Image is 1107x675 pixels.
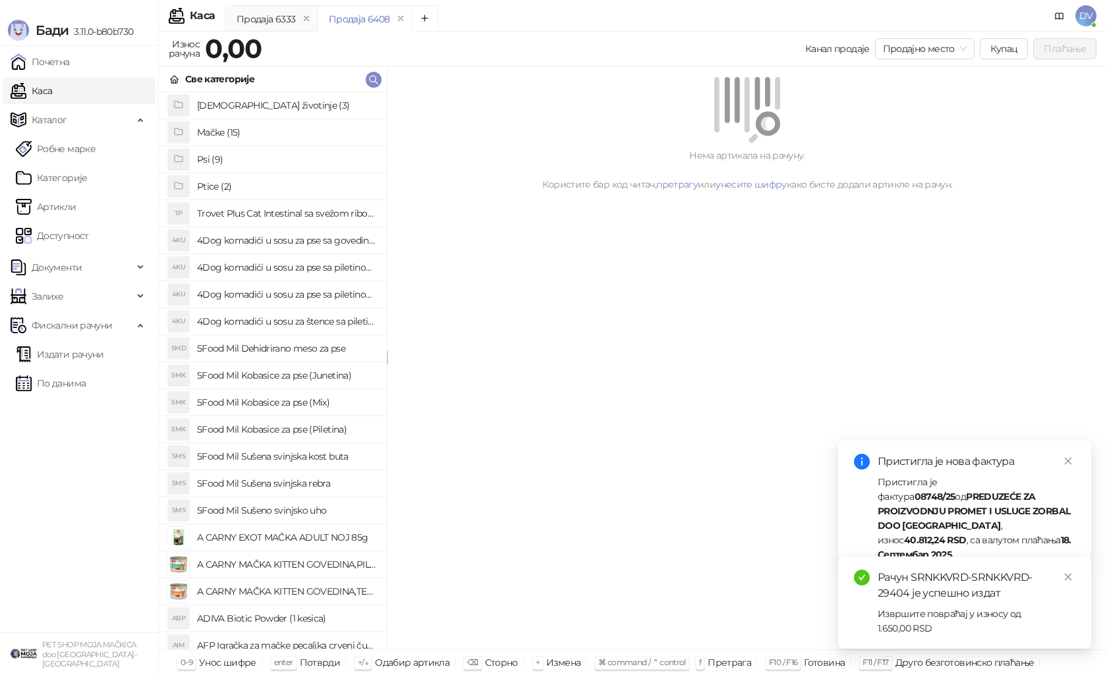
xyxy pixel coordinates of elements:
span: info-circle [854,454,870,470]
h4: A CARNY MAČKA KITTEN GOVEDINA,TELETINA I PILETINA 200g [197,581,376,602]
a: ArtikliАртикли [16,194,76,220]
h4: 5Food Mil Dehidrirano meso za pse [197,338,376,359]
button: Плаћање [1033,38,1096,59]
a: Почетна [11,49,70,75]
h4: 5Food Mil Sušeno svinjsko uho [197,500,376,521]
h4: Mačke (15) [197,122,376,143]
h4: 4Dog komadići u sosu za pse sa govedinom (100g) [197,230,376,251]
span: ↑/↓ [358,657,368,667]
h4: 5Food Mil Sušena svinjska rebra [197,473,376,494]
strong: 08748/25 [915,491,955,502]
div: 5MS [168,473,189,494]
img: 64x64-companyLogo-9f44b8df-f022-41eb-b7d6-300ad218de09.png [11,641,37,667]
div: 5MS [168,446,189,467]
div: Канал продаје [805,41,870,56]
strong: 18. Септембар 2025. [878,534,1071,560]
h4: 5Food Mil Kobasice za pse (Piletina) [197,419,376,440]
strong: PREDUZEĆE ZA PROIZVODNJU PROMET I USLUGE ZORBAL DOO [GEOGRAPHIC_DATA] [878,491,1070,531]
button: Add tab [412,5,438,32]
span: Документи [32,254,82,281]
div: Друго безготовинско плаћање [895,654,1035,671]
a: унесите шифру [716,178,787,190]
span: ⌫ [467,657,478,667]
div: 5MS [168,500,189,521]
strong: 0,00 [205,32,262,65]
div: Продаја 6408 [329,12,389,26]
button: remove [298,13,315,24]
div: Претрага [708,654,751,671]
h4: 4Dog komadići u sosu za štence sa piletinom (100g) [197,311,376,332]
a: претрагу [656,178,698,190]
span: Фискални рачуни [32,312,112,338]
span: F11 / F17 [863,657,888,667]
h4: 4Dog komadići u sosu za pse sa piletinom (100g) [197,257,376,278]
h4: 4Dog komadići u sosu za pse sa piletinom i govedinom (4x100g) [197,284,376,305]
div: grid [159,92,387,649]
span: DV [1075,5,1096,26]
div: Извршите повраћај у износу од 1.650,00 RSD [878,607,1075,635]
div: Унос шифре [199,654,256,671]
a: По данима [16,370,86,396]
h4: 5Food Mil Sušena svinjska kost buta [197,446,376,467]
h4: Psi (9) [197,149,376,170]
a: Категорије [16,165,88,191]
a: Доступност [16,223,89,249]
span: Бади [36,22,69,38]
div: Пристигла је нова фактура [878,454,1075,470]
a: Документација [1049,5,1070,26]
h4: A CARNY MAČKA KITTEN GOVEDINA,PILETINA I ZEC 200g [197,554,376,575]
div: Готовина [804,654,845,671]
span: + [536,657,540,667]
div: Каса [190,11,215,21]
a: Close [1061,454,1075,468]
span: close [1064,572,1073,581]
div: ABP [168,608,189,629]
div: Потврди [300,654,341,671]
div: Све категорије [185,72,254,86]
div: 5MD [168,338,189,359]
span: ⌘ command / ⌃ control [598,657,686,667]
div: 4KU [168,311,189,332]
div: 4KU [168,257,189,278]
div: Измена [546,654,581,671]
div: Сторно [485,654,518,671]
div: TP [168,203,189,224]
div: Нема артикала на рачуну. Користите бар код читач, или како бисте додали артикле на рачун. [403,148,1091,192]
h4: ADIVA Biotic Powder (1 kesica) [197,608,376,629]
div: 5MK [168,365,189,386]
span: F10 / F16 [769,657,797,667]
img: Slika [168,581,189,602]
span: check-circle [854,570,870,585]
div: 5MK [168,392,189,413]
h4: Ptice (2) [197,176,376,197]
span: Продајно место [883,39,967,59]
span: Залихе [32,283,63,310]
h4: Trovet Plus Cat Intestinal sa svežom ribom (85g) [197,203,376,224]
div: 4KU [168,230,189,251]
div: Одабир артикла [375,654,449,671]
span: 3.11.0-b80b730 [69,26,133,38]
span: f [699,657,701,667]
div: Износ рачуна [166,36,202,62]
span: enter [274,657,293,667]
div: 5MK [168,419,189,440]
div: 4KU [168,284,189,305]
h4: [DEMOGRAPHIC_DATA] životinje (3) [197,95,376,116]
button: Купац [980,38,1029,59]
a: Close [1061,570,1075,584]
img: Logo [8,20,29,41]
a: Издати рачуни [16,341,104,367]
h4: A CARNY EXOT MAČKA ADULT NOJ 85g [197,527,376,548]
img: Slika [168,527,189,548]
a: Каса [11,78,52,104]
div: AIM [168,635,189,656]
span: 0-9 [181,657,192,667]
img: Slika [168,554,189,575]
small: PET SHOP MOJA MAČKICA doo [GEOGRAPHIC_DATA]-[GEOGRAPHIC_DATA] [42,640,136,668]
h4: AFP Igračka za mačke pecaljka crveni čupavac [197,635,376,656]
div: Рачун SRNKKVRD-SRNKKVRD-29404 је успешно издат [878,570,1075,601]
button: remove [392,13,409,24]
span: Каталог [32,107,67,133]
strong: 40.812,24 RSD [904,534,967,546]
div: Пристигла је фактура од , износ , са валутом плаћања [878,475,1075,562]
